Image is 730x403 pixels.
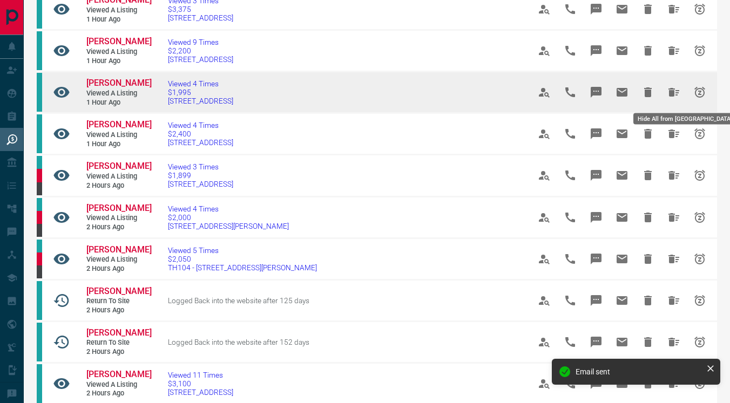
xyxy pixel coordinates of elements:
[687,246,713,272] span: Snooze
[609,329,635,355] span: Email
[37,198,42,211] div: condos.ca
[687,79,713,105] span: Snooze
[687,204,713,230] span: Snooze
[661,288,687,313] span: Hide All from Max Russo
[168,180,233,188] span: [STREET_ADDRESS]
[86,15,151,24] span: 1 hour ago
[557,79,583,105] span: Call
[168,246,317,272] a: Viewed 5 Times$2,050TH104 - [STREET_ADDRESS][PERSON_NAME]
[168,46,233,55] span: $2,200
[168,55,233,64] span: [STREET_ADDRESS]
[557,246,583,272] span: Call
[635,38,661,64] span: Hide
[168,129,233,138] span: $2,400
[635,79,661,105] span: Hide
[609,288,635,313] span: Email
[86,181,151,190] span: 2 hours ago
[37,323,42,361] div: condos.ca
[557,162,583,188] span: Call
[583,204,609,230] span: Message
[531,329,557,355] span: View Profile
[37,182,42,195] div: mrloft.ca
[661,204,687,230] span: Hide All from Dylan Baker
[531,162,557,188] span: View Profile
[86,369,152,379] span: [PERSON_NAME]
[687,329,713,355] span: Snooze
[687,162,713,188] span: Snooze
[168,371,233,397] a: Viewed 11 Times$3,100[STREET_ADDRESS]
[86,389,151,398] span: 2 hours ago
[168,296,309,305] span: Logged Back into the website after 125 days
[583,38,609,64] span: Message
[583,79,609,105] span: Message
[583,329,609,355] span: Message
[635,288,661,313] span: Hide
[37,240,42,252] div: condos.ca
[635,246,661,272] span: Hide
[86,98,151,107] span: 1 hour ago
[168,162,233,171] span: Viewed 3 Times
[583,288,609,313] span: Message
[86,223,151,232] span: 2 hours ago
[531,288,557,313] span: View Profile
[168,79,233,88] span: Viewed 4 Times
[576,367,702,376] div: Email sent
[37,73,42,112] div: condos.ca
[86,244,152,255] span: [PERSON_NAME]
[86,255,151,264] span: Viewed a Listing
[168,162,233,188] a: Viewed 3 Times$1,899[STREET_ADDRESS]
[86,89,151,98] span: Viewed a Listing
[168,5,233,13] span: $3,375
[168,121,233,147] a: Viewed 4 Times$2,400[STREET_ADDRESS]
[531,204,557,230] span: View Profile
[86,161,151,172] a: [PERSON_NAME]
[37,224,42,237] div: mrloft.ca
[86,244,151,256] a: [PERSON_NAME]
[37,169,42,182] div: property.ca
[37,364,42,403] div: condos.ca
[86,327,151,339] a: [PERSON_NAME]
[86,6,151,15] span: Viewed a Listing
[168,79,233,105] a: Viewed 4 Times$1,995[STREET_ADDRESS]
[86,306,151,315] span: 2 hours ago
[168,171,233,180] span: $1,899
[168,255,317,263] span: $2,050
[86,286,151,297] a: [PERSON_NAME]
[168,371,233,379] span: Viewed 11 Times
[557,329,583,355] span: Call
[609,162,635,188] span: Email
[86,78,152,88] span: [PERSON_NAME]
[557,204,583,230] span: Call
[168,138,233,147] span: [STREET_ADDRESS]
[583,121,609,147] span: Message
[635,204,661,230] span: Hide
[168,338,309,346] span: Logged Back into the website after 152 days
[86,172,151,181] span: Viewed a Listing
[168,213,289,222] span: $2,000
[635,162,661,188] span: Hide
[86,119,151,131] a: [PERSON_NAME]
[168,13,233,22] span: [STREET_ADDRESS]
[86,203,152,213] span: [PERSON_NAME]
[86,78,151,89] a: [PERSON_NAME]
[86,264,151,274] span: 2 hours ago
[661,329,687,355] span: Hide All from Sarah Rosa
[661,121,687,147] span: Hide All from Hanqing Yang
[86,286,152,296] span: [PERSON_NAME]
[37,31,42,70] div: condos.ca
[557,121,583,147] span: Call
[86,214,151,223] span: Viewed a Listing
[531,79,557,105] span: View Profile
[168,204,289,213] span: Viewed 4 Times
[86,327,152,338] span: [PERSON_NAME]
[168,204,289,230] a: Viewed 4 Times$2,000[STREET_ADDRESS][PERSON_NAME]
[168,263,317,272] span: TH104 - [STREET_ADDRESS][PERSON_NAME]
[86,36,151,47] a: [PERSON_NAME]
[37,114,42,153] div: condos.ca
[168,88,233,97] span: $1,995
[531,121,557,147] span: View Profile
[168,388,233,397] span: [STREET_ADDRESS]
[609,204,635,230] span: Email
[661,162,687,188] span: Hide All from Dylan Baker
[609,121,635,147] span: Email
